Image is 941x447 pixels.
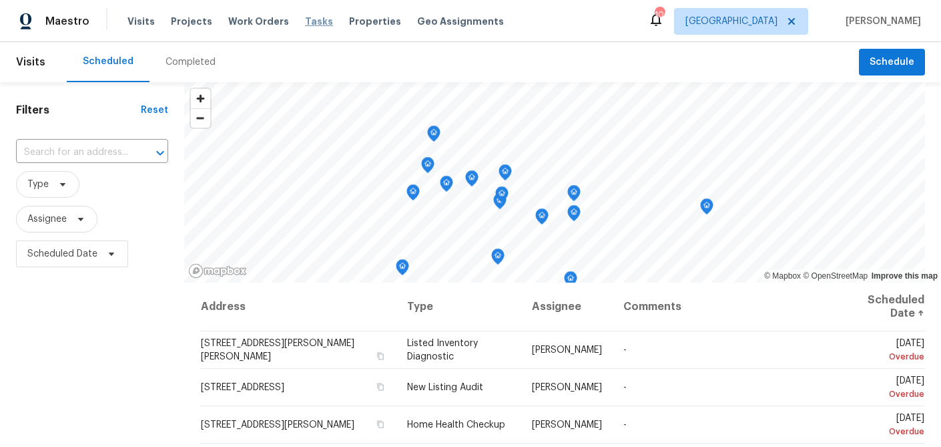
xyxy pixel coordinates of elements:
[841,350,924,363] div: Overdue
[417,15,504,28] span: Geo Assignments
[396,283,521,331] th: Type
[499,164,512,185] div: Map marker
[191,89,210,108] button: Zoom in
[396,259,409,280] div: Map marker
[374,381,386,393] button: Copy Address
[491,249,505,269] div: Map marker
[45,15,89,28] span: Maestro
[406,184,420,205] div: Map marker
[841,388,924,401] div: Overdue
[623,383,627,392] span: -
[27,212,67,226] span: Assignee
[141,104,168,117] div: Reset
[872,271,938,281] a: Improve this map
[700,198,713,219] div: Map marker
[495,186,509,207] div: Map marker
[465,170,479,191] div: Map marker
[184,82,925,283] canvas: Map
[127,15,155,28] span: Visits
[151,144,170,162] button: Open
[83,55,133,68] div: Scheduled
[421,157,434,178] div: Map marker
[188,263,247,279] a: Mapbox homepage
[305,17,333,26] span: Tasks
[166,55,216,69] div: Completed
[567,185,581,206] div: Map marker
[16,104,141,117] h1: Filters
[841,425,924,438] div: Overdue
[623,420,627,430] span: -
[841,376,924,401] span: [DATE]
[228,15,289,28] span: Work Orders
[623,345,627,355] span: -
[16,47,45,77] span: Visits
[859,49,925,76] button: Schedule
[521,283,613,331] th: Assignee
[201,339,354,361] span: [STREET_ADDRESS][PERSON_NAME][PERSON_NAME]
[427,126,440,146] div: Map marker
[840,15,921,28] span: [PERSON_NAME]
[407,339,478,361] span: Listed Inventory Diagnostic
[201,383,284,392] span: [STREET_ADDRESS]
[349,15,401,28] span: Properties
[830,283,925,331] th: Scheduled Date ↑
[191,109,210,128] span: Zoom out
[764,271,801,281] a: Mapbox
[201,420,354,430] span: [STREET_ADDRESS][PERSON_NAME]
[532,345,602,355] span: [PERSON_NAME]
[27,178,49,191] span: Type
[532,383,602,392] span: [PERSON_NAME]
[655,8,664,21] div: 100
[803,271,868,281] a: OpenStreetMap
[16,142,131,163] input: Search for an address...
[532,420,602,430] span: [PERSON_NAME]
[870,54,914,71] span: Schedule
[407,420,505,430] span: Home Health Checkup
[200,283,397,331] th: Address
[567,205,581,226] div: Map marker
[407,383,483,392] span: New Listing Audit
[374,350,386,362] button: Copy Address
[613,283,830,331] th: Comments
[171,15,212,28] span: Projects
[374,418,386,430] button: Copy Address
[191,108,210,128] button: Zoom out
[493,193,507,214] div: Map marker
[27,247,97,261] span: Scheduled Date
[564,271,577,292] div: Map marker
[685,15,777,28] span: [GEOGRAPHIC_DATA]
[535,208,549,229] div: Map marker
[440,176,453,196] div: Map marker
[841,414,924,438] span: [DATE]
[841,339,924,363] span: [DATE]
